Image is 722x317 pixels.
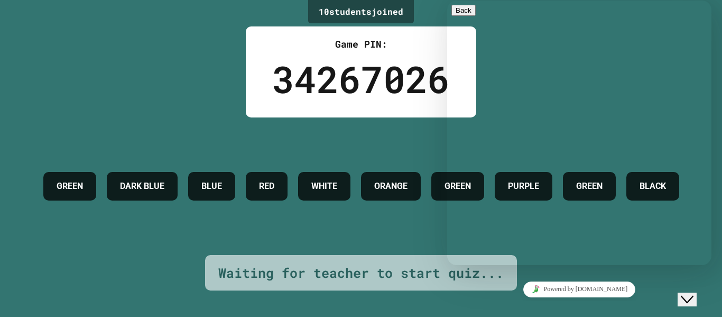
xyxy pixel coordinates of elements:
iframe: chat widget [447,1,711,265]
h4: ORANGE [374,180,408,193]
div: 34267026 [272,51,450,107]
h4: WHITE [311,180,337,193]
h4: GREEN [445,180,471,193]
iframe: chat widget [447,277,711,301]
div: Game PIN: [272,37,450,51]
h4: GREEN [57,180,83,193]
h4: RED [259,180,274,193]
div: Waiting for teacher to start quiz... [218,263,504,283]
h4: DARK BLUE [120,180,164,193]
iframe: chat widget [678,275,711,306]
h4: BLUE [201,180,222,193]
